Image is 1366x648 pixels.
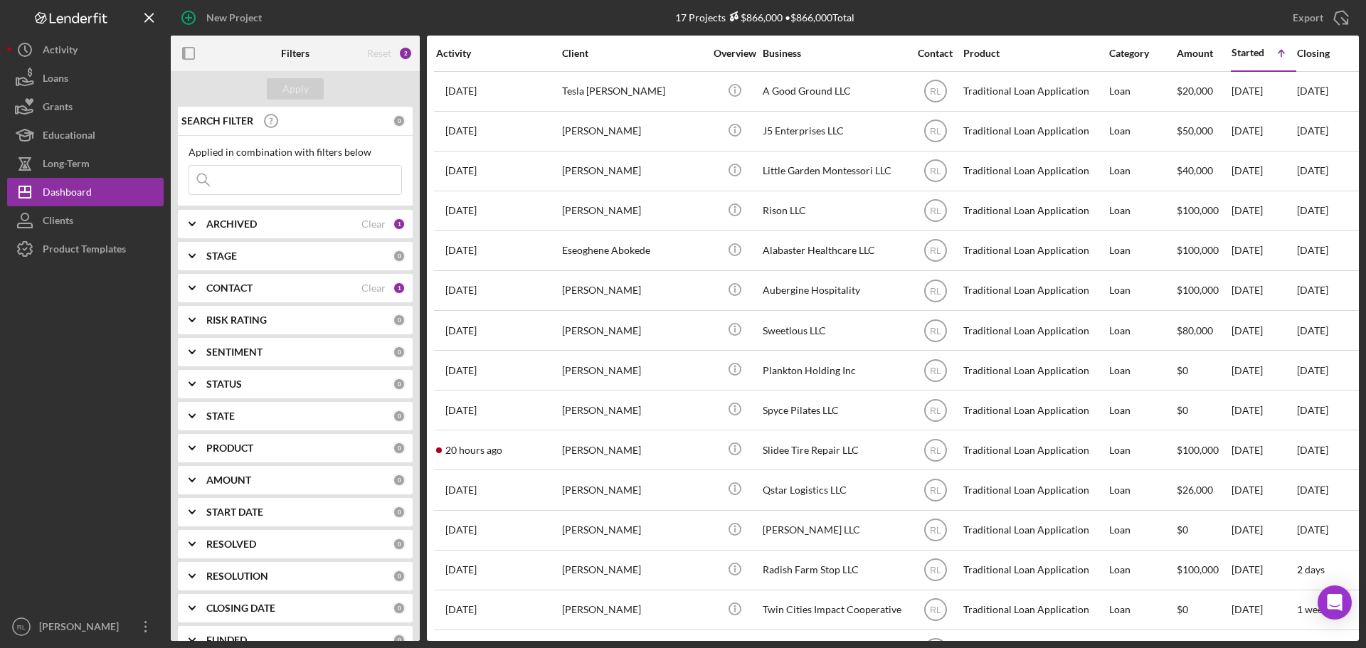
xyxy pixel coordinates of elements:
[206,442,253,454] b: PRODUCT
[445,245,477,256] time: 2025-06-26 07:27
[206,250,237,262] b: STAGE
[763,272,905,309] div: Aubergine Hospitality
[963,312,1106,349] div: Traditional Loan Application
[206,282,253,294] b: CONTACT
[562,272,704,309] div: [PERSON_NAME]
[1109,511,1175,549] div: Loan
[1109,591,1175,629] div: Loan
[1297,284,1328,296] time: [DATE]
[1232,591,1296,629] div: [DATE]
[393,538,406,551] div: 0
[393,442,406,455] div: 0
[562,192,704,230] div: [PERSON_NAME]
[562,48,704,59] div: Client
[562,431,704,469] div: [PERSON_NAME]
[367,48,391,59] div: Reset
[17,623,26,631] text: RL
[562,152,704,190] div: [PERSON_NAME]
[181,115,253,127] b: SEARCH FILTER
[1109,272,1175,309] div: Loan
[267,78,324,100] button: Apply
[445,85,477,97] time: 2025-07-09 19:24
[1109,471,1175,509] div: Loan
[1109,112,1175,150] div: Loan
[393,346,406,358] div: 0
[7,149,164,178] a: Long-Term
[7,206,164,235] button: Clients
[1297,484,1328,496] time: [DATE]
[930,166,941,176] text: RL
[1109,312,1175,349] div: Loan
[1318,585,1352,620] div: Open Intercom Messenger
[1297,244,1328,256] time: [DATE]
[930,127,941,137] text: RL
[1278,4,1359,32] button: Export
[562,312,704,349] div: [PERSON_NAME]
[445,285,477,296] time: 2025-07-07 17:34
[1297,164,1328,176] time: [DATE]
[763,232,905,270] div: Alabaster Healthcare LLC
[1109,391,1175,429] div: Loan
[445,325,477,336] time: 2025-07-11 19:06
[393,218,406,230] div: 1
[963,73,1106,110] div: Traditional Loan Application
[1177,232,1230,270] div: $100,000
[1232,112,1296,150] div: [DATE]
[1177,404,1188,416] span: $0
[675,11,854,23] div: 17 Projects • $866,000 Total
[1232,351,1296,389] div: [DATE]
[1177,164,1213,176] span: $40,000
[930,526,941,536] text: RL
[1297,364,1328,376] time: [DATE]
[1177,324,1213,336] span: $80,000
[393,282,406,294] div: 1
[206,314,267,326] b: RISK RATING
[206,538,256,550] b: RESOLVED
[1232,152,1296,190] div: [DATE]
[1232,551,1296,589] div: [DATE]
[1232,431,1296,469] div: [DATE]
[1232,232,1296,270] div: [DATE]
[7,92,164,121] button: Grants
[206,346,263,358] b: SENTIMENT
[206,570,268,582] b: RESOLUTION
[7,121,164,149] a: Educational
[7,235,164,263] a: Product Templates
[171,4,276,32] button: New Project
[393,250,406,262] div: 0
[930,486,941,496] text: RL
[562,351,704,389] div: [PERSON_NAME]
[206,506,263,518] b: START DATE
[393,506,406,519] div: 0
[963,391,1106,429] div: Traditional Loan Application
[763,73,905,110] div: A Good Ground LLC
[7,36,164,64] button: Activity
[930,87,941,97] text: RL
[763,591,905,629] div: Twin Cities Impact Cooperative
[445,604,477,615] time: 2025-08-20 16:25
[1297,324,1328,336] time: [DATE]
[206,634,247,646] b: FUNDED
[763,312,905,349] div: Sweetlous LLC
[963,112,1106,150] div: Traditional Loan Application
[206,602,275,614] b: CLOSING DATE
[393,410,406,423] div: 0
[1177,85,1213,97] span: $20,000
[7,178,164,206] a: Dashboard
[1232,47,1264,58] div: Started
[1109,192,1175,230] div: Loan
[1177,112,1230,150] div: $50,000
[562,73,704,110] div: Tesla [PERSON_NAME]
[1232,73,1296,110] div: [DATE]
[361,218,386,230] div: Clear
[206,218,257,230] b: ARCHIVED
[43,178,92,210] div: Dashboard
[189,147,402,158] div: Applied in combination with filters below
[763,391,905,429] div: Spyce Pilates LLC
[361,282,386,294] div: Clear
[963,192,1106,230] div: Traditional Loan Application
[1177,603,1188,615] span: $0
[445,405,477,416] time: 2025-07-11 01:17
